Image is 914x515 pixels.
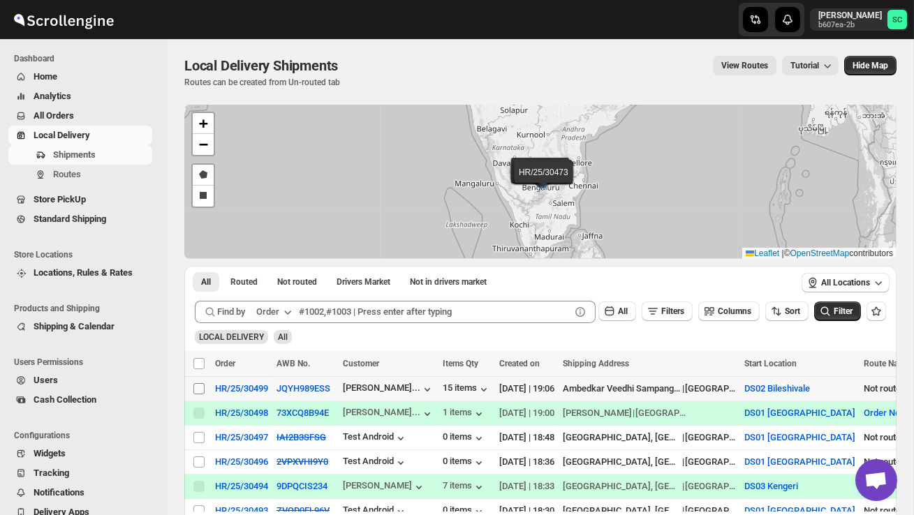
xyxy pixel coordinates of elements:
[563,406,632,420] div: [PERSON_NAME]
[184,77,344,88] p: Routes can be created from Un-routed tab
[299,301,570,323] input: #1002,#1003 | Press enter after typing
[530,169,551,184] img: Marker
[53,169,81,179] span: Routes
[499,406,554,420] div: [DATE] | 19:00
[802,273,890,292] button: All Locations
[215,383,268,394] div: HR/25/30499
[8,145,152,165] button: Shipments
[443,431,486,445] button: 0 items
[201,276,211,288] span: All
[14,53,158,64] span: Dashboard
[277,276,317,288] span: Not routed
[443,456,486,470] div: 0 items
[530,174,551,189] img: Marker
[193,134,214,155] a: Zoom out
[34,375,58,385] span: Users
[563,479,737,493] div: |
[14,430,158,441] span: Configurations
[745,383,811,394] button: DS02 Bileshivale
[533,171,554,186] img: Marker
[563,382,737,396] div: |
[277,383,330,394] button: JQYH989ESS
[34,91,71,101] span: Analytics
[563,479,681,493] div: [GEOGRAPHIC_DATA], [GEOGRAPHIC_DATA], [GEOGRAPHIC_DATA]
[790,248,850,258] a: OpenStreetMap
[790,61,819,70] span: Tutorial
[532,172,553,188] img: Marker
[343,480,426,494] button: [PERSON_NAME]
[661,306,684,316] span: Filters
[814,301,861,321] button: Filter
[277,456,328,467] s: 2VPXVHI9Y0
[892,15,902,24] text: SC
[199,135,208,153] span: −
[34,487,84,498] span: Notifications
[855,459,897,501] div: Open chat
[685,479,737,493] div: [GEOGRAPHIC_DATA]
[215,432,268,442] button: HR/25/30497
[745,432,856,442] button: DS01 [GEOGRAPHIC_DATA]
[11,2,116,37] img: ScrollEngine
[14,303,158,314] span: Products and Shipping
[343,431,408,445] button: Test Android
[193,186,214,207] a: Draw a rectangle
[14,249,158,260] span: Store Locations
[533,172,554,187] img: Marker
[713,56,776,75] button: view route
[8,390,152,410] button: Cash Collection
[328,272,399,292] button: Claimable
[721,60,768,71] span: View Routes
[184,57,338,74] span: Local Delivery Shipments
[746,248,779,258] a: Leaflet
[343,456,408,470] button: Test Android
[563,406,737,420] div: |
[343,407,420,417] div: [PERSON_NAME]...
[343,382,420,393] div: [PERSON_NAME]...
[598,301,636,321] button: All
[765,301,809,321] button: Sort
[718,306,751,316] span: Columns
[217,305,245,319] span: Find by
[343,359,379,368] span: Customer
[256,305,279,319] div: Order
[499,455,554,469] div: [DATE] | 18:36
[499,431,554,445] div: [DATE] | 18:48
[563,455,737,469] div: |
[277,432,326,442] button: IAI2B3SFSG
[533,173,554,188] img: Marker
[818,21,882,29] p: b607ea-2b
[530,172,551,187] img: Marker
[34,321,115,331] span: Shipping & Calendar
[499,479,554,493] div: [DATE] | 18:33
[8,371,152,390] button: Users
[443,480,486,494] div: 7 items
[199,114,208,132] span: +
[745,408,856,418] button: DS01 [GEOGRAPHIC_DATA]
[8,444,152,463] button: Widgets
[563,359,629,368] span: Shipping Address
[853,60,888,71] span: Hide Map
[8,317,152,336] button: Shipping & Calendar
[337,276,390,288] span: Drivers Market
[193,272,219,292] button: All
[34,214,106,224] span: Standard Shipping
[269,272,325,292] button: Unrouted
[53,149,96,160] span: Shipments
[443,359,478,368] span: Items Qty
[531,172,552,188] img: Marker
[685,382,737,396] div: [GEOGRAPHIC_DATA]
[742,248,897,260] div: © contributors
[745,481,799,491] button: DS03 Kengeri
[277,408,329,418] button: 73XCQ8B94E
[34,468,69,478] span: Tracking
[34,394,96,405] span: Cash Collection
[8,67,152,87] button: Home
[215,408,268,418] button: HR/25/30498
[215,481,268,491] button: HR/25/30494
[410,276,487,288] span: Not in drivers market
[618,306,628,316] span: All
